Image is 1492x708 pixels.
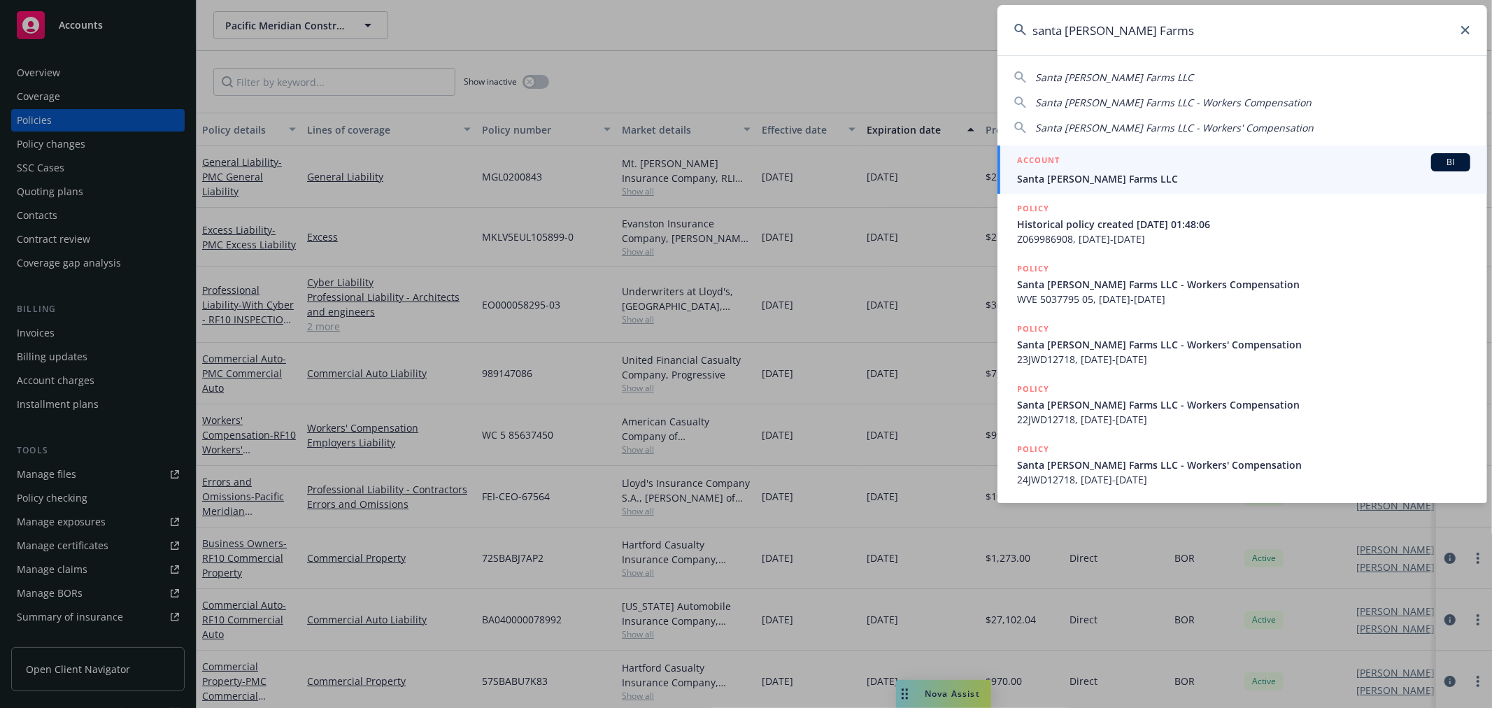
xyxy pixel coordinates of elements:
[1017,232,1470,246] span: Z069986908, [DATE]-[DATE]
[1017,442,1049,456] h5: POLICY
[1035,71,1193,84] span: Santa [PERSON_NAME] Farms LLC
[997,374,1487,434] a: POLICYSanta [PERSON_NAME] Farms LLC - Workers Compensation22JWD12718, [DATE]-[DATE]
[1035,96,1312,109] span: Santa [PERSON_NAME] Farms LLC - Workers Compensation
[1017,382,1049,396] h5: POLICY
[1437,156,1465,169] span: BI
[997,314,1487,374] a: POLICYSanta [PERSON_NAME] Farms LLC - Workers' Compensation23JWD12718, [DATE]-[DATE]
[1017,277,1470,292] span: Santa [PERSON_NAME] Farms LLC - Workers Compensation
[997,146,1487,194] a: ACCOUNTBISanta [PERSON_NAME] Farms LLC
[1017,397,1470,412] span: Santa [PERSON_NAME] Farms LLC - Workers Compensation
[1017,171,1470,186] span: Santa [PERSON_NAME] Farms LLC
[1017,472,1470,487] span: 24JWD12718, [DATE]-[DATE]
[1017,322,1049,336] h5: POLICY
[1017,458,1470,472] span: Santa [PERSON_NAME] Farms LLC - Workers' Compensation
[1017,262,1049,276] h5: POLICY
[1017,201,1049,215] h5: POLICY
[1017,217,1470,232] span: Historical policy created [DATE] 01:48:06
[1017,337,1470,352] span: Santa [PERSON_NAME] Farms LLC - Workers' Compensation
[997,194,1487,254] a: POLICYHistorical policy created [DATE] 01:48:06Z069986908, [DATE]-[DATE]
[1017,153,1060,170] h5: ACCOUNT
[997,254,1487,314] a: POLICYSanta [PERSON_NAME] Farms LLC - Workers CompensationWVE 5037795 05, [DATE]-[DATE]
[1017,412,1470,427] span: 22JWD12718, [DATE]-[DATE]
[997,5,1487,55] input: Search...
[997,434,1487,495] a: POLICYSanta [PERSON_NAME] Farms LLC - Workers' Compensation24JWD12718, [DATE]-[DATE]
[1017,292,1470,306] span: WVE 5037795 05, [DATE]-[DATE]
[1017,352,1470,367] span: 23JWD12718, [DATE]-[DATE]
[1035,121,1314,134] span: Santa [PERSON_NAME] Farms LLC - Workers' Compensation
